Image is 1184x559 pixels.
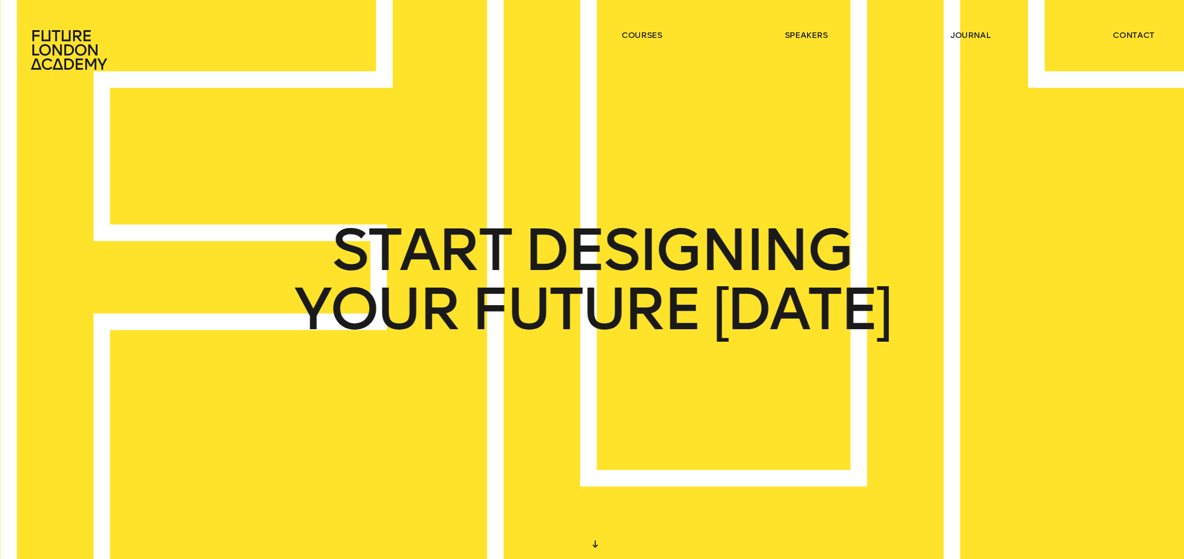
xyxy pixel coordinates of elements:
[332,221,511,280] span: START
[950,30,991,41] a: journal
[294,280,458,339] span: YOUR
[471,280,700,339] span: FUTURE
[622,30,662,41] a: courses
[1113,30,1154,41] a: contact
[713,280,890,339] span: [DATE]
[785,30,828,41] a: speakers
[524,221,852,280] span: DESIGNING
